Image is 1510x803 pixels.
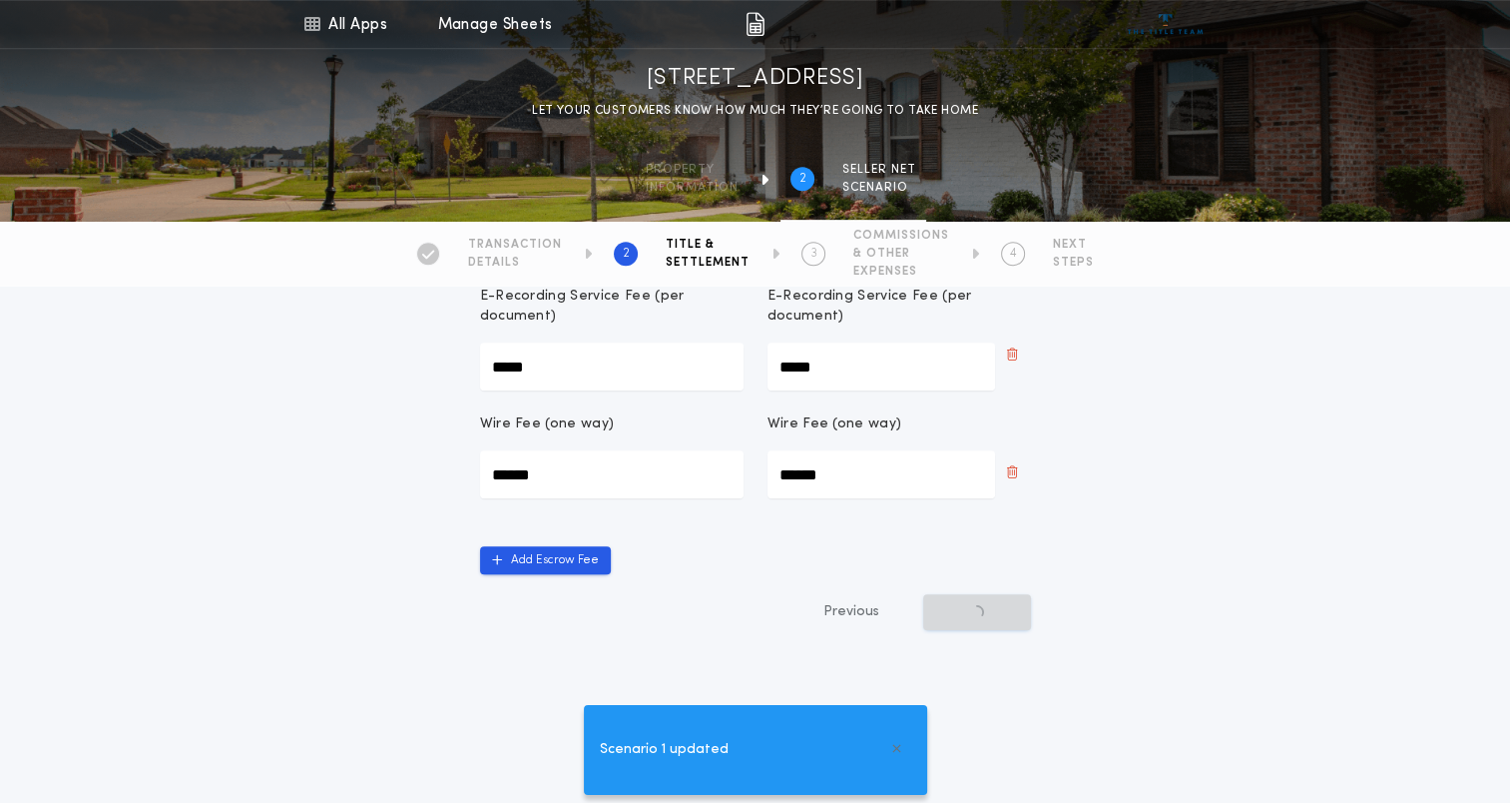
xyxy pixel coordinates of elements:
span: TRANSACTION [468,237,562,253]
span: SETTLEMENT [666,255,750,271]
span: NEXT [1053,237,1094,253]
input: E-Recording Service Fee (per document) [480,343,744,391]
h2: 4 [1010,246,1017,262]
span: STEPS [1053,255,1094,271]
button: Previous [783,594,919,630]
p: E-Recording Service Fee (per document) [480,287,744,327]
h2: 3 [810,246,817,262]
span: information [646,180,739,196]
p: LET YOUR CUSTOMERS KNOW HOW MUCH THEY’RE GOING TO TAKE HOME [532,101,978,121]
span: & OTHER [853,246,949,262]
span: Property [646,162,739,178]
span: EXPENSES [853,264,949,280]
span: DETAILS [468,255,562,271]
p: E-Recording Service Fee (per document) [767,287,995,327]
h2: 2 [623,246,630,262]
img: img [746,12,764,36]
span: SELLER NET [842,162,916,178]
input: Wire Fee (one way) [767,450,995,498]
input: E-Recording Service Fee (per document) [767,343,995,391]
button: Add Escrow Fee [480,546,611,574]
h1: [STREET_ADDRESS] [647,63,864,95]
h2: 2 [799,171,806,187]
span: Scenario 1 updated [600,739,729,761]
span: SCENARIO [842,180,916,196]
input: Wire Fee (one way) [480,450,744,498]
span: COMMISSIONS [853,228,949,244]
p: Wire Fee (one way) [480,414,615,434]
p: Wire Fee (one way) [767,414,902,434]
span: TITLE & [666,237,750,253]
img: vs-icon [1128,14,1203,34]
